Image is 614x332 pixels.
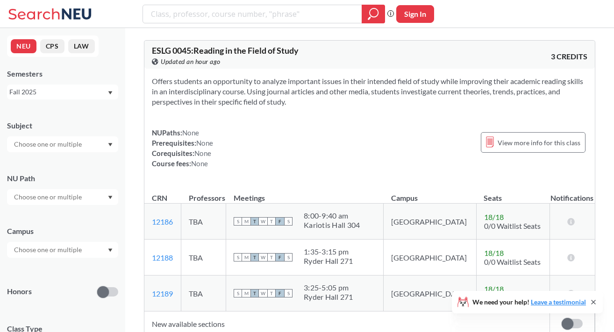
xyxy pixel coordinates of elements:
input: Choose one or multiple [9,244,88,255]
div: Dropdown arrow [7,136,118,152]
div: magnifying glass [362,5,385,23]
div: Campus [7,226,118,236]
span: T [250,253,259,261]
a: Leave a testimonial [531,298,586,306]
span: S [234,217,242,226]
section: Offers students an opportunity to analyze important issues in their intended field of study while... [152,76,587,107]
span: View more info for this class [498,137,580,148]
span: None [194,149,211,157]
th: Notifications [550,184,594,204]
div: Ryder Hall 271 [304,292,353,302]
span: F [276,253,284,261]
div: Subject [7,120,118,131]
span: F [276,289,284,297]
td: [GEOGRAPHIC_DATA] [384,275,477,311]
span: 18 / 18 [484,212,504,221]
span: Updated an hour ago [161,57,221,67]
th: Seats [476,184,550,204]
th: Professors [181,184,226,204]
span: W [259,217,267,226]
span: None [191,159,208,168]
svg: magnifying glass [368,7,379,21]
span: 18 / 18 [484,248,504,257]
td: [GEOGRAPHIC_DATA] [384,204,477,240]
span: T [250,217,259,226]
a: 12189 [152,289,173,298]
td: TBA [181,275,226,311]
div: 1:35 - 3:15 pm [304,247,353,256]
button: CPS [40,39,64,53]
span: S [284,289,293,297]
div: NUPaths: Prerequisites: Corequisites: Course fees: [152,127,213,169]
button: Sign In [396,5,434,23]
div: Ryder Hall 271 [304,256,353,266]
td: TBA [181,204,226,240]
span: None [182,128,199,137]
div: Fall 2025 [9,87,107,97]
input: Choose one or multiple [9,139,88,150]
span: T [267,217,276,226]
span: ESLG 0045 : Reading in the Field of Study [152,45,299,56]
span: T [267,289,276,297]
input: Choose one or multiple [9,191,88,203]
span: 0/0 Waitlist Seats [484,221,541,230]
button: NEU [11,39,36,53]
span: M [242,217,250,226]
span: S [284,253,293,261]
span: 18 / 18 [484,284,504,293]
span: S [284,217,293,226]
div: Dropdown arrow [7,242,118,258]
button: LAW [68,39,95,53]
th: Meetings [226,184,384,204]
span: 3 CREDITS [551,51,587,62]
span: W [259,253,267,261]
th: Campus [384,184,477,204]
div: Fall 2025Dropdown arrow [7,85,118,99]
a: 12188 [152,253,173,262]
div: Semesters [7,69,118,79]
div: 3:25 - 5:05 pm [304,283,353,292]
svg: Dropdown arrow [108,196,113,199]
td: [GEOGRAPHIC_DATA] [384,240,477,275]
a: 12186 [152,217,173,226]
svg: Dropdown arrow [108,143,113,147]
span: We need your help! [472,299,586,305]
span: S [234,289,242,297]
div: NU Path [7,173,118,184]
span: M [242,253,250,261]
input: Class, professor, course number, "phrase" [150,6,355,22]
span: S [234,253,242,261]
span: M [242,289,250,297]
span: 0/0 Waitlist Seats [484,257,541,266]
td: TBA [181,240,226,275]
span: T [250,289,259,297]
p: Honors [7,286,32,297]
div: 8:00 - 9:40 am [304,211,360,220]
span: None [196,139,213,147]
svg: Dropdown arrow [108,248,113,252]
div: CRN [152,193,167,203]
span: T [267,253,276,261]
span: W [259,289,267,297]
div: Dropdown arrow [7,189,118,205]
span: F [276,217,284,226]
div: Kariotis Hall 304 [304,220,360,230]
svg: Dropdown arrow [108,91,113,95]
